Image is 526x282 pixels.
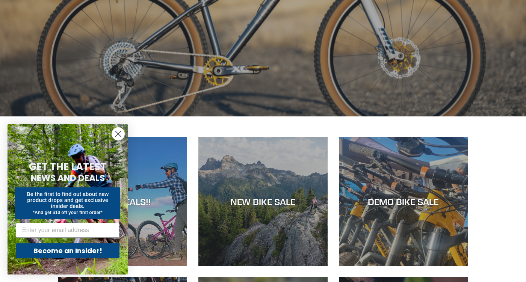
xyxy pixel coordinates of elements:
[339,137,468,266] a: DEMO BIKE SALE
[339,196,468,207] div: DEMO BIKE SALE
[29,160,106,173] span: GET THE LATEST
[16,243,119,258] button: Become an Insider!
[31,172,105,184] span: NEWS AND DEALS
[27,191,109,209] span: Be the first to find out about new product drops and get exclusive insider deals.
[112,127,125,140] button: Close dialog
[198,196,327,207] div: NEW BIKE SALE
[16,223,119,238] input: Enter your email address
[33,210,102,215] span: *And get $10 off your first order*
[198,137,327,266] a: NEW BIKE SALE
